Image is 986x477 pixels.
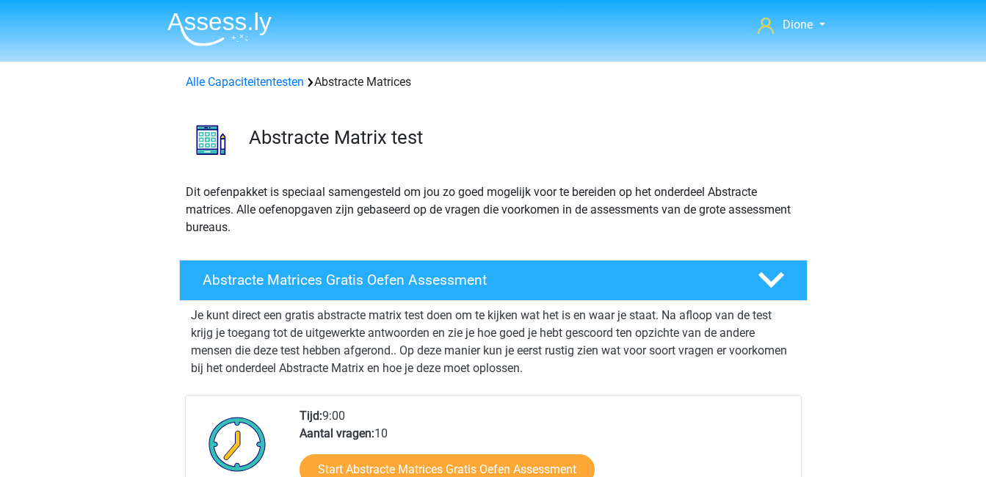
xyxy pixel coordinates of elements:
[180,109,242,171] img: abstracte matrices
[752,16,830,34] a: Dione
[173,260,813,301] a: Abstracte Matrices Gratis Oefen Assessment
[186,75,304,89] a: Alle Capaciteitentesten
[167,12,272,46] img: Assessly
[249,126,796,149] h3: Abstracte Matrix test
[186,183,801,236] p: Dit oefenpakket is speciaal samengesteld om jou zo goed mogelijk voor te bereiden op het onderdee...
[180,73,807,91] div: Abstracte Matrices
[300,426,374,440] b: Aantal vragen:
[203,272,734,288] h4: Abstracte Matrices Gratis Oefen Assessment
[300,409,322,423] b: Tijd:
[783,18,813,32] span: Dione
[191,307,796,377] p: Je kunt direct een gratis abstracte matrix test doen om te kijken wat het is en waar je staat. Na...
